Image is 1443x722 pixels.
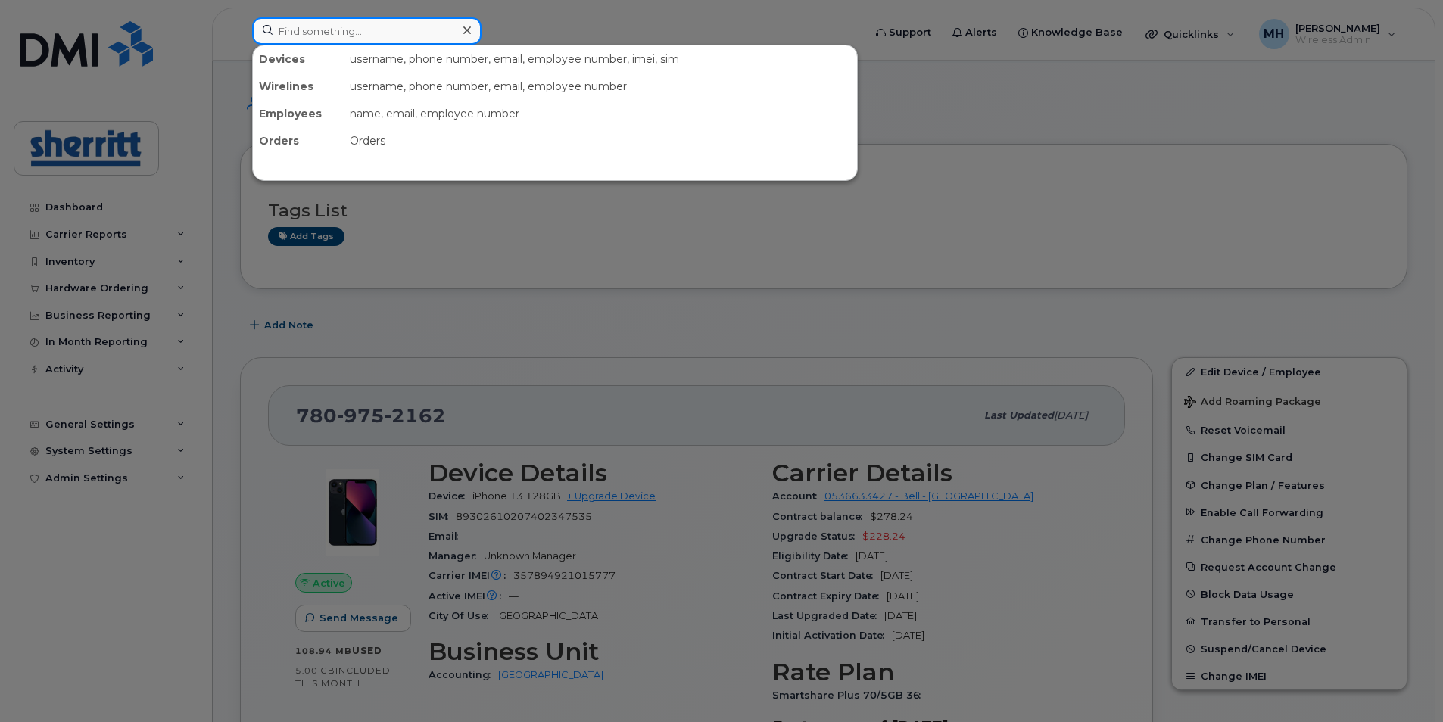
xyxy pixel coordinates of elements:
div: Wirelines [253,73,344,100]
div: Orders [344,127,857,154]
div: Employees [253,100,344,127]
div: name, email, employee number [344,100,857,127]
div: Orders [253,127,344,154]
div: Devices [253,45,344,73]
div: username, phone number, email, employee number, imei, sim [344,45,857,73]
div: username, phone number, email, employee number [344,73,857,100]
input: Find something... [252,17,482,45]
